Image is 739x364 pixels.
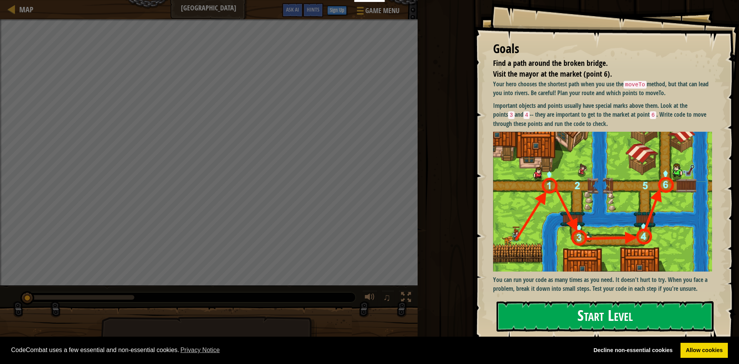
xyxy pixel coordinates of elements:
[282,3,303,17] button: Ask AI
[680,343,728,358] a: allow cookies
[483,69,710,80] li: Visit the mayor at the market (point 6).
[508,111,515,119] code: 3
[327,6,347,15] button: Sign Up
[365,6,400,16] span: Game Menu
[493,40,712,58] div: Goals
[362,290,378,306] button: Adjust volume
[351,3,404,21] button: Game Menu
[523,111,530,119] code: 4
[307,6,319,13] span: Hints
[588,343,678,358] a: deny cookies
[493,132,718,272] img: Bbb
[624,81,647,89] code: moveTo
[11,344,582,356] span: CodeCombat uses a few essential and non-essential cookies.
[179,344,221,356] a: learn more about cookies
[497,301,714,332] button: Start Level
[286,6,299,13] span: Ask AI
[493,69,612,79] span: Visit the mayor at the market (point 6).
[493,58,608,68] span: Find a path around the broken bridge.
[493,80,718,97] p: Your hero chooses the shortest path when you use the method, but that can lead you into rivers. B...
[398,290,414,306] button: Toggle fullscreen
[493,101,718,128] p: Important objects and points usually have special marks above them. Look at the points and -- the...
[15,4,33,15] a: Map
[383,292,391,303] span: ♫
[19,4,33,15] span: Map
[493,275,718,293] p: You can run your code as many times as you need. It doesn't hurt to try. When you face a problem,...
[650,111,656,119] code: 6
[483,58,710,69] li: Find a path around the broken bridge.
[381,290,395,306] button: ♫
